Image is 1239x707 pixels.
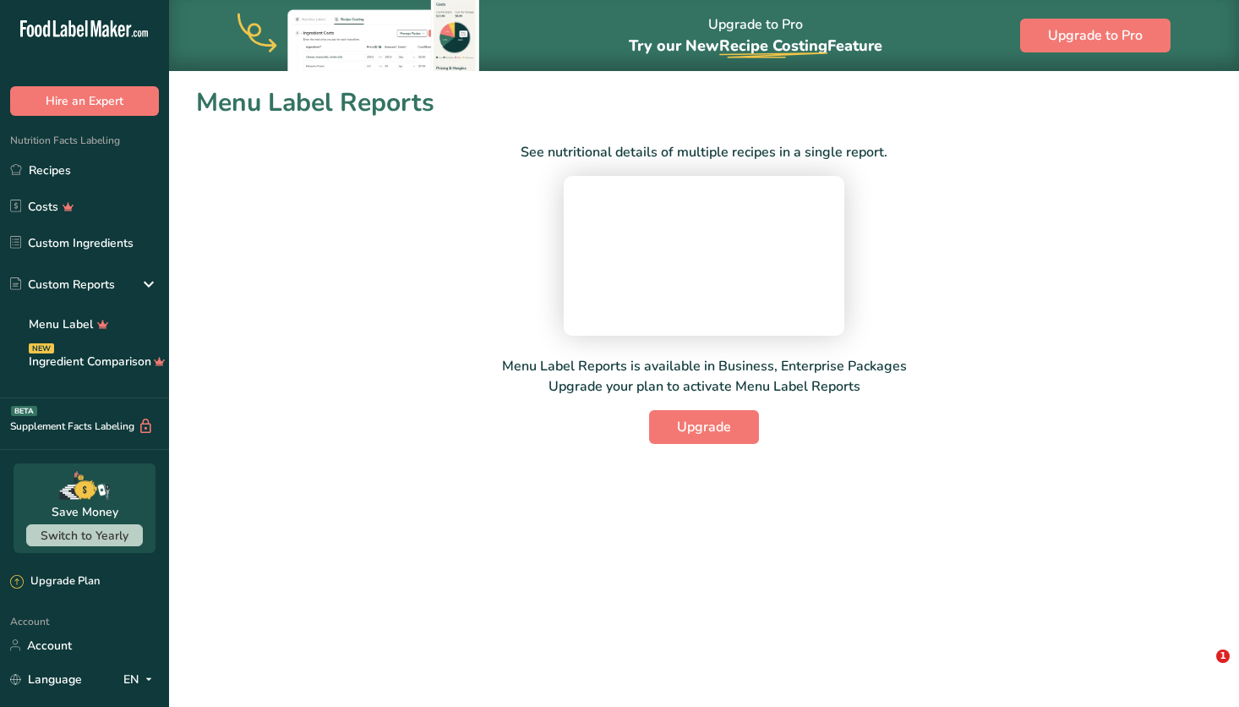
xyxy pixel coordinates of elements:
[10,573,100,590] div: Upgrade Plan
[41,528,128,544] span: Switch to Yearly
[649,410,759,444] button: Upgrade
[1182,649,1222,690] iframe: Intercom live chat
[1048,25,1143,46] span: Upgrade to Pro
[10,86,159,116] button: Hire an Expert
[10,276,115,293] div: Custom Reports
[502,356,907,397] p: Menu Label Reports is available in Business, Enterprise Packages Upgrade your plan to activate Me...
[629,36,882,56] span: Try our New Feature
[52,503,118,521] div: Save Money
[123,669,159,689] div: EN
[521,142,887,162] p: See nutritional details of multiple recipes in a single report.
[196,84,1212,122] h1: Menu Label Reports
[26,524,143,546] button: Switch to Yearly
[1020,19,1171,52] button: Upgrade to Pro
[29,343,54,353] div: NEW
[629,1,882,71] div: Upgrade to Pro
[1216,649,1230,663] span: 1
[677,417,731,437] span: Upgrade
[11,406,37,416] div: BETA
[10,665,82,694] a: Language
[719,36,827,56] span: Recipe Costing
